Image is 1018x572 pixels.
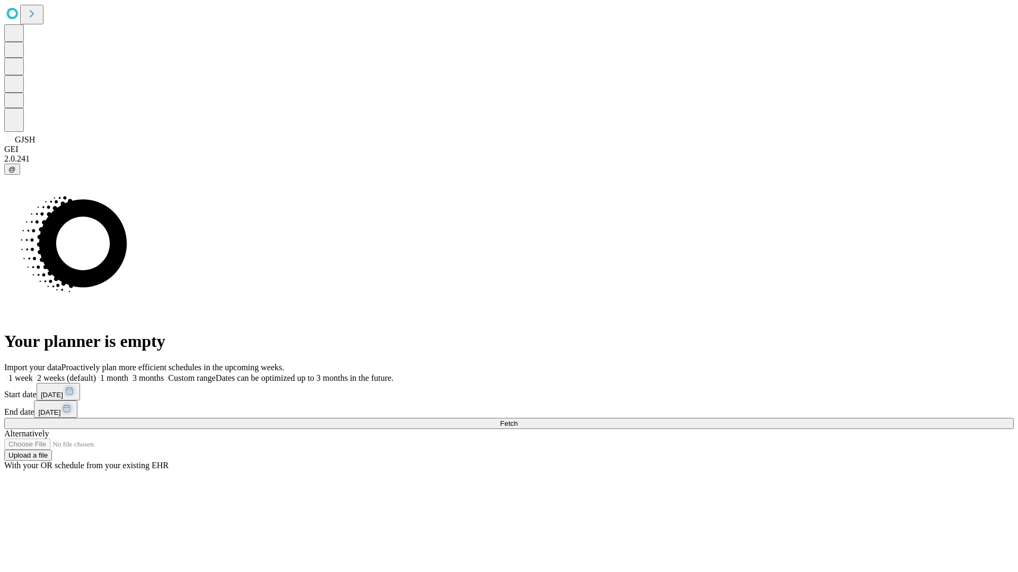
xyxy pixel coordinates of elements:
span: [DATE] [41,391,63,399]
span: Custom range [168,373,215,382]
span: Proactively plan more efficient schedules in the upcoming weeks. [62,363,284,372]
button: @ [4,164,20,175]
h1: Your planner is empty [4,332,1014,351]
span: [DATE] [38,408,60,416]
button: Upload a file [4,450,52,461]
span: With your OR schedule from your existing EHR [4,461,169,470]
div: Start date [4,383,1014,400]
div: GEI [4,145,1014,154]
button: Fetch [4,418,1014,429]
span: 2 weeks (default) [37,373,96,382]
span: Alternatively [4,429,49,438]
span: GJSH [15,135,35,144]
button: [DATE] [37,383,80,400]
button: [DATE] [34,400,77,418]
span: Fetch [500,419,517,427]
span: @ [8,165,16,173]
div: End date [4,400,1014,418]
span: 3 months [133,373,164,382]
div: 2.0.241 [4,154,1014,164]
span: Dates can be optimized up to 3 months in the future. [216,373,393,382]
span: 1 month [100,373,128,382]
span: Import your data [4,363,62,372]
span: 1 week [8,373,33,382]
